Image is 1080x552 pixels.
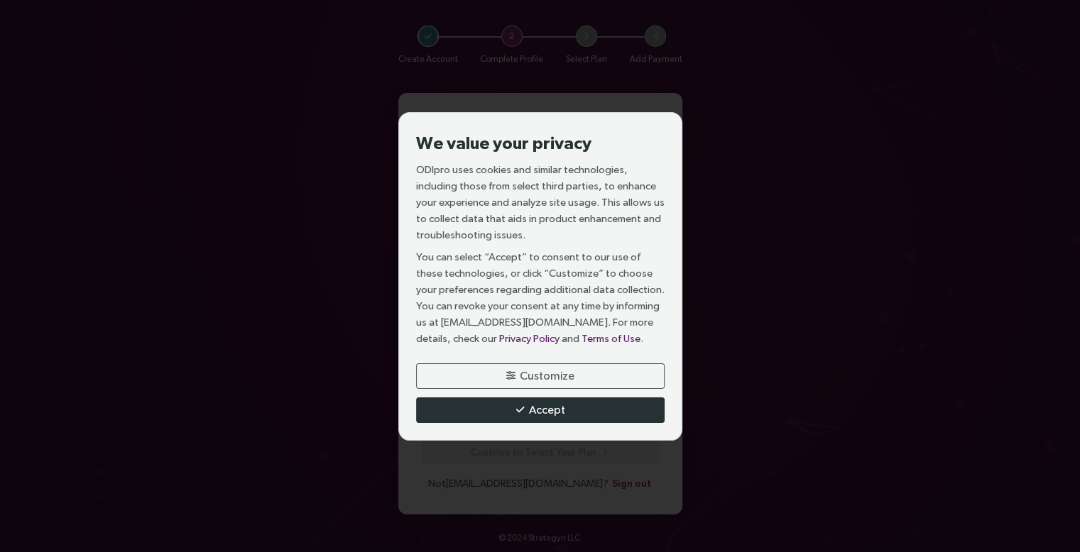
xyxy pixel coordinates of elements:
[520,367,574,385] span: Customize
[416,161,665,243] p: ODIpro uses cookies and similar technologies, including those from select third parties, to enhan...
[499,332,560,344] a: Privacy Policy
[416,130,665,155] h3: We value your privacy
[529,401,565,419] span: Accept
[416,248,665,346] p: You can select “Accept” to consent to our use of these technologies, or click “Customize” to choo...
[416,397,665,423] button: Accept
[582,332,640,344] a: Terms of Use
[416,363,665,389] button: Customize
